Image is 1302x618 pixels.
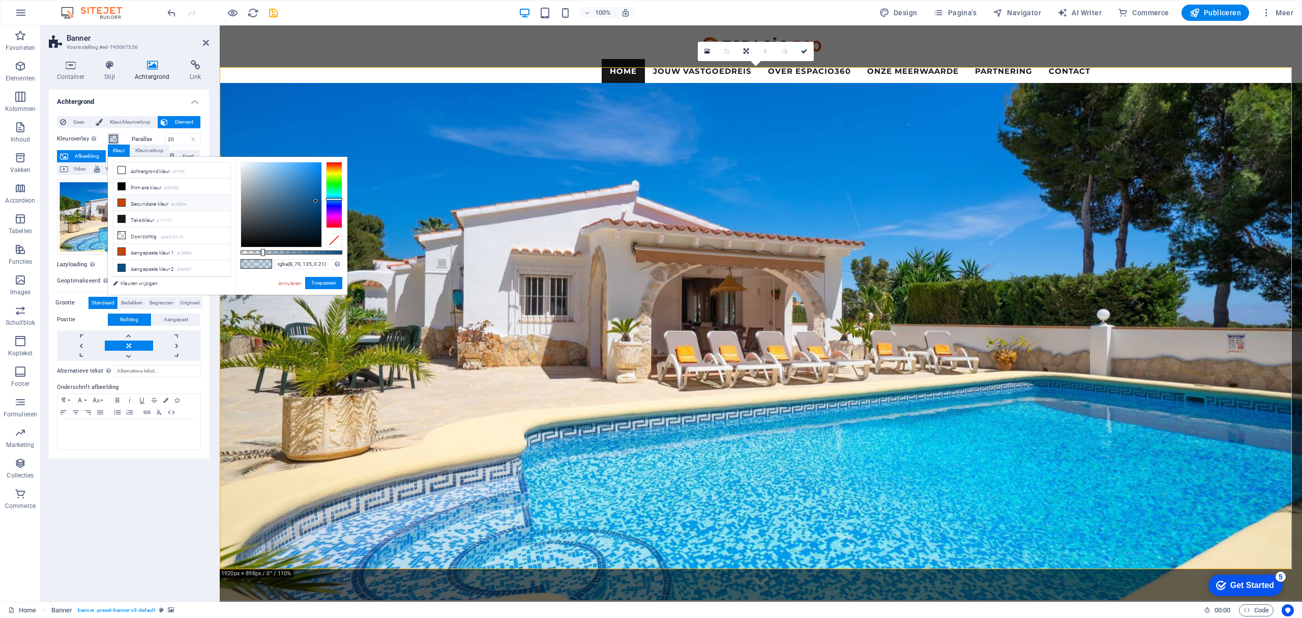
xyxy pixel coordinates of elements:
[595,7,611,19] h6: 100%
[94,406,106,418] button: Align Justify
[8,349,33,357] p: Koptekst
[326,233,342,247] div: Clear Color Selection
[92,297,114,309] span: Standaard
[10,288,31,296] p: Images
[148,394,160,406] button: Strikethrough
[172,168,185,176] small: #ffffff
[256,260,272,268] span: #084f87
[8,5,82,26] div: Get Started 5 items remaining, 0% complete
[113,228,230,244] li: Doorzichtig
[55,297,88,309] label: Grootte
[58,7,135,19] img: Editor Logo
[114,365,201,377] input: Alternatieve tekst...
[91,163,131,175] button: YouTube
[57,365,114,377] label: Alternatieve tekst
[108,314,151,326] button: Richting
[875,5,922,21] div: Design (Ctrl+Alt+Y)
[75,2,85,12] div: 5
[177,266,192,273] small: #084f87
[49,60,97,81] h4: Container
[579,7,615,19] button: 100%
[1114,5,1173,21] button: Commerce
[1053,5,1106,21] button: AI Writer
[879,8,918,18] span: Design
[57,180,201,255] div: BannerHomepagina2-DFX8Au69oHD9y5hdh90LsA.jpg
[6,74,35,82] p: Elementen
[166,7,177,19] i: Ongedaan maken: Parallax-intensiteit wijzigen (Ctrl+Z)
[989,5,1045,21] button: Navigator
[90,394,106,406] button: Font Size
[621,8,630,17] i: Stel bij het wijzigen van de grootte van de weergegeven website automatisch het juist zoomniveau ...
[136,394,148,406] button: Underline (Ctrl+U)
[111,406,124,418] button: Unordered List
[247,7,259,19] i: Pagina opnieuw laden
[57,275,110,287] label: Geoptimaliseerd
[1257,5,1297,21] button: Meer
[875,5,922,21] button: Design
[57,163,91,175] button: Video
[141,406,153,418] button: Insert Link
[177,297,202,309] button: Origineel
[1204,604,1231,616] h6: Sessietijd
[150,297,173,309] span: Begrenzen
[71,150,103,162] span: Afbeelding
[1190,8,1241,18] span: Publiceren
[108,277,226,290] a: Kleuren wijzigen
[69,116,89,128] span: Geen
[132,136,165,142] label: Parallax
[171,201,186,208] small: #c5480e
[130,145,169,157] div: Kleurverloop
[113,211,230,228] li: Tekstkleur
[775,42,794,61] a: Grijswaarden
[93,116,158,128] button: Kleur/kleurverloop
[88,297,117,309] button: Standaard
[1215,604,1230,616] span: 00 00
[165,150,200,162] button: Kaart
[97,60,127,81] h4: Stijl
[108,145,130,157] div: Kleur
[67,43,189,52] h3: Voorinstelling #ed-745067556
[118,297,146,309] button: Bedekken
[159,607,164,613] i: Dit element is een aanpasbare voorinstelling
[113,162,230,179] li: Achtergrondkleur
[1239,604,1274,616] button: Code
[171,394,183,406] button: Icons
[179,150,197,162] span: Kaart
[152,314,201,326] button: Aangepast
[756,42,775,61] a: Vervagen
[182,60,209,81] h4: Link
[305,277,342,289] button: Toepassen
[180,297,199,309] span: Origineel
[106,150,164,162] button: Diavoorstelling
[4,410,37,418] p: Formulieren
[993,8,1041,18] span: Navigator
[157,217,172,224] small: #171717
[106,116,155,128] span: Kleur/kleurverloop
[9,258,33,266] p: Functies
[113,260,230,276] li: Aangepaste kleur 2
[164,314,188,326] span: Aangepast
[103,163,128,175] span: YouTube
[146,297,176,309] button: Begrenzen
[929,5,981,21] button: Pagina's
[267,7,279,19] button: save
[76,604,155,616] span: . banner .preset-banner-v3-default
[124,394,136,406] button: Italic (Ctrl+I)
[124,406,136,418] button: Ordered List
[71,163,87,175] span: Video
[698,42,717,61] a: Selecteer bestanden uit Bestandsbeheer, stockfoto's, of upload een of meer bestanden
[168,607,174,613] i: Dit element bevat een achtergrond
[165,7,177,19] button: undo
[49,90,209,108] h4: Achtergrond
[113,179,230,195] li: Primaire kleur
[57,150,106,162] button: Afbeelding
[1282,604,1294,616] button: Usercentrics
[6,44,35,52] p: Favorieten
[6,319,35,327] p: Schuifblok
[57,406,70,418] button: Align Left
[11,380,29,388] p: Footer
[120,314,138,326] span: Richting
[8,604,36,616] a: Klik om selectie op te heffen, dubbelklik om Pagina's te open
[57,116,92,128] button: Geen
[113,244,230,260] li: Aangepaste kleur 1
